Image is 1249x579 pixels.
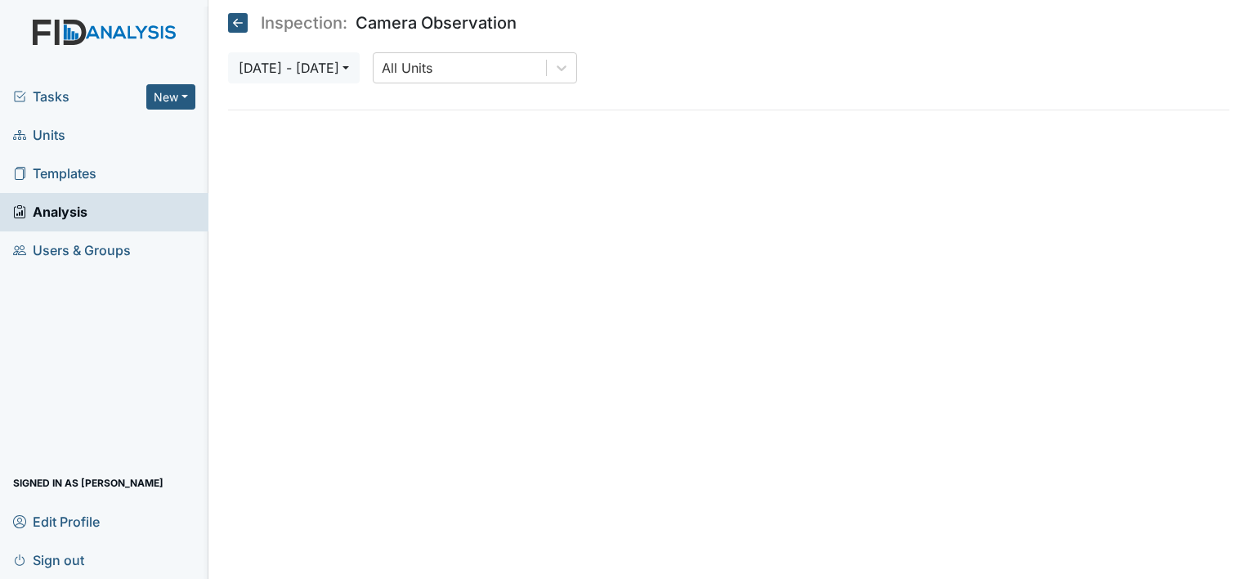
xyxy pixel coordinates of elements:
[13,161,96,186] span: Templates
[382,58,432,78] div: All Units
[13,238,131,263] span: Users & Groups
[13,547,84,572] span: Sign out
[13,200,87,225] span: Analysis
[13,470,163,496] span: Signed in as [PERSON_NAME]
[228,13,517,33] h5: Camera Observation
[146,84,195,110] button: New
[13,123,65,148] span: Units
[261,15,347,31] span: Inspection:
[13,509,100,534] span: Edit Profile
[228,52,360,83] button: [DATE] - [DATE]
[13,87,146,106] a: Tasks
